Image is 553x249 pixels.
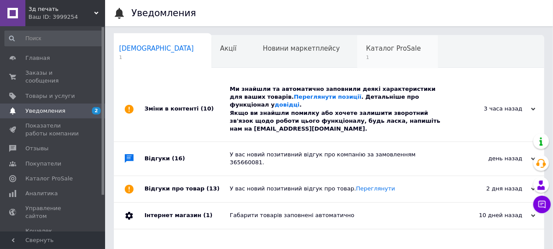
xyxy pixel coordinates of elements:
span: Каталог ProSale [25,175,73,183]
div: Ми знайшли та автоматично заповнили деякі характеристики для ваших товарів. . Детальніше про функ... [230,85,448,133]
span: Отзывы [25,145,49,152]
input: Поиск [4,31,103,46]
span: Аналитика [25,190,58,197]
div: Відгуки [144,142,230,175]
div: Інтернет магазин [144,203,230,229]
span: (16) [172,155,185,162]
div: У вас новий позитивний відгук про товар. [230,185,448,193]
a: Переглянути [356,185,395,192]
div: Ваш ID: 3999254 [28,13,105,21]
div: Відгуки про товар [144,176,230,202]
span: [DEMOGRAPHIC_DATA] [119,45,194,52]
span: Новини маркетплейсу [263,45,340,52]
span: (13) [207,185,220,192]
h1: Уведомления [131,8,196,18]
a: довідці [275,101,299,108]
span: Уведомления [25,107,65,115]
span: 3д печать [28,5,94,13]
span: Заказы и сообщения [25,69,81,85]
span: Управление сайтом [25,204,81,220]
span: Главная [25,54,50,62]
span: Каталог ProSale [366,45,421,52]
button: Чат с покупателем [533,196,551,213]
span: 1 [366,54,421,61]
div: Зміни в контенті [144,76,230,142]
div: Габарити товарів заповнені автоматично [230,211,448,219]
div: день назад [448,155,535,163]
span: (1) [203,212,212,218]
div: 3 часа назад [448,105,535,113]
span: Покупатели [25,160,61,168]
span: Акції [220,45,237,52]
span: 2 [92,107,101,114]
span: Показатели работы компании [25,122,81,138]
div: У вас новий позитивний відгук про компанію за замовленням 365660081. [230,151,448,166]
a: Переглянути позиції [294,93,361,100]
span: (10) [201,105,214,112]
div: 10 дней назад [448,211,535,219]
span: 1 [119,54,194,61]
span: Кошелек компании [25,227,81,243]
span: Товары и услуги [25,92,75,100]
div: 2 дня назад [448,185,535,193]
